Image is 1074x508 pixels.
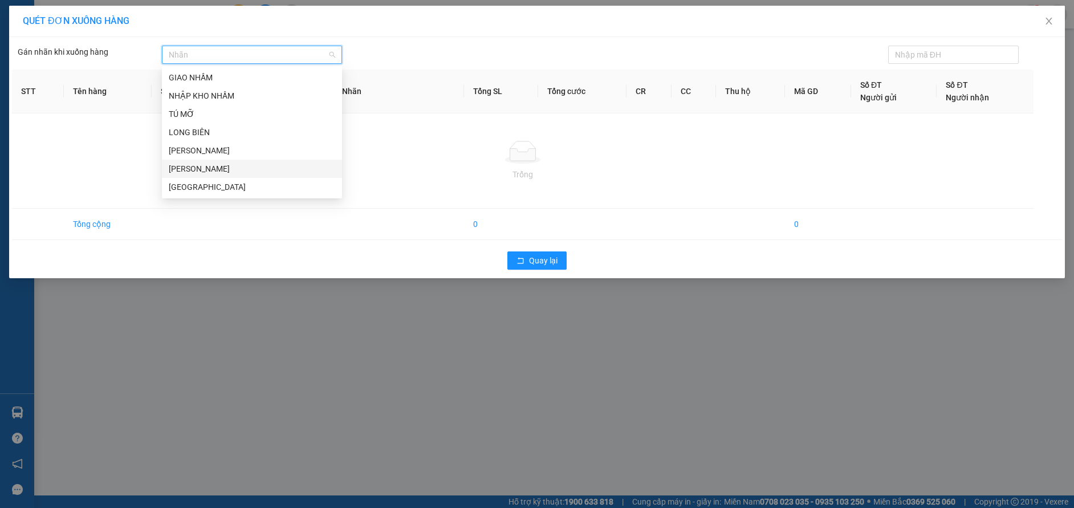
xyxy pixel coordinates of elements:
th: Nhãn [333,70,464,113]
div: TÚ MỠ [169,108,335,120]
th: Mã GD [785,70,851,113]
div: LONG BIÊN [169,126,335,139]
div: LONG BIÊN [162,123,342,141]
th: STT [12,70,64,113]
div: [GEOGRAPHIC_DATA] [169,181,335,193]
th: Thu hộ [716,70,785,113]
span: Số ĐT [860,80,882,90]
span: Người gửi [860,93,897,102]
span: Quay lại [529,254,558,267]
span: Người nhận [946,93,989,102]
div: TÚ MỠ [162,105,342,123]
div: [PERSON_NAME] [169,162,335,175]
div: NHẬP KHO NHẦM [169,90,335,102]
th: Tổng cước [538,70,626,113]
div: Trống [21,168,1024,181]
span: Số ĐT [946,80,967,90]
td: 0 [464,209,538,240]
div: GIAO NHẦM [162,68,342,87]
input: Nhập mã ĐH [895,48,1003,61]
td: 0 [785,209,851,240]
div: PHÚ SƠN [162,178,342,196]
th: Tổng SL [464,70,538,113]
th: SL [152,70,194,113]
div: [PERSON_NAME] [169,144,335,157]
td: Tổng cộng [64,209,152,240]
th: Tên hàng [64,70,152,113]
th: CR [626,70,671,113]
th: CC [672,70,716,113]
div: GIAO NHẦM [169,71,335,84]
span: QUÉT ĐƠN XUỐNG HÀNG [23,15,129,26]
div: DƯƠNG ĐÌNH NGHỆ [162,160,342,178]
div: NHẬP KHO NHẦM [162,87,342,105]
span: rollback [516,257,524,266]
span: close [1044,17,1053,26]
div: Gán nhãn khi xuống hàng [18,46,162,64]
div: LÊ HỒNG PHONG [162,141,342,160]
button: Close [1033,6,1065,38]
button: rollbackQuay lại [507,251,567,270]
